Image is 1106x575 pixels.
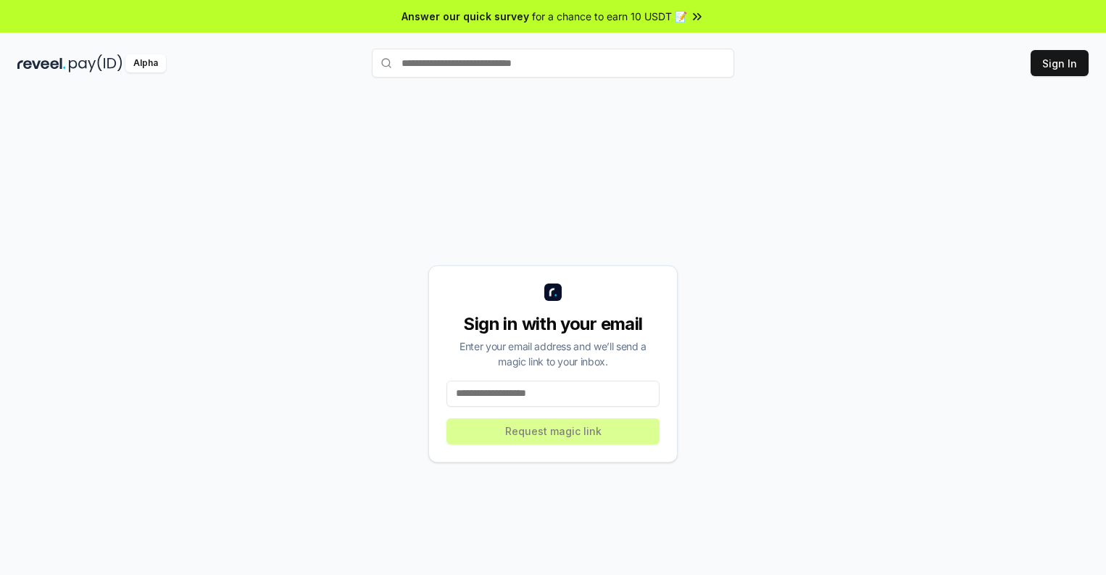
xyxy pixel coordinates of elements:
[446,313,660,336] div: Sign in with your email
[544,284,562,301] img: logo_small
[446,339,660,369] div: Enter your email address and we’ll send a magic link to your inbox.
[1031,50,1089,76] button: Sign In
[402,9,529,24] span: Answer our quick survey
[125,54,166,73] div: Alpha
[532,9,687,24] span: for a chance to earn 10 USDT 📝
[69,54,122,73] img: pay_id
[17,54,66,73] img: reveel_dark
